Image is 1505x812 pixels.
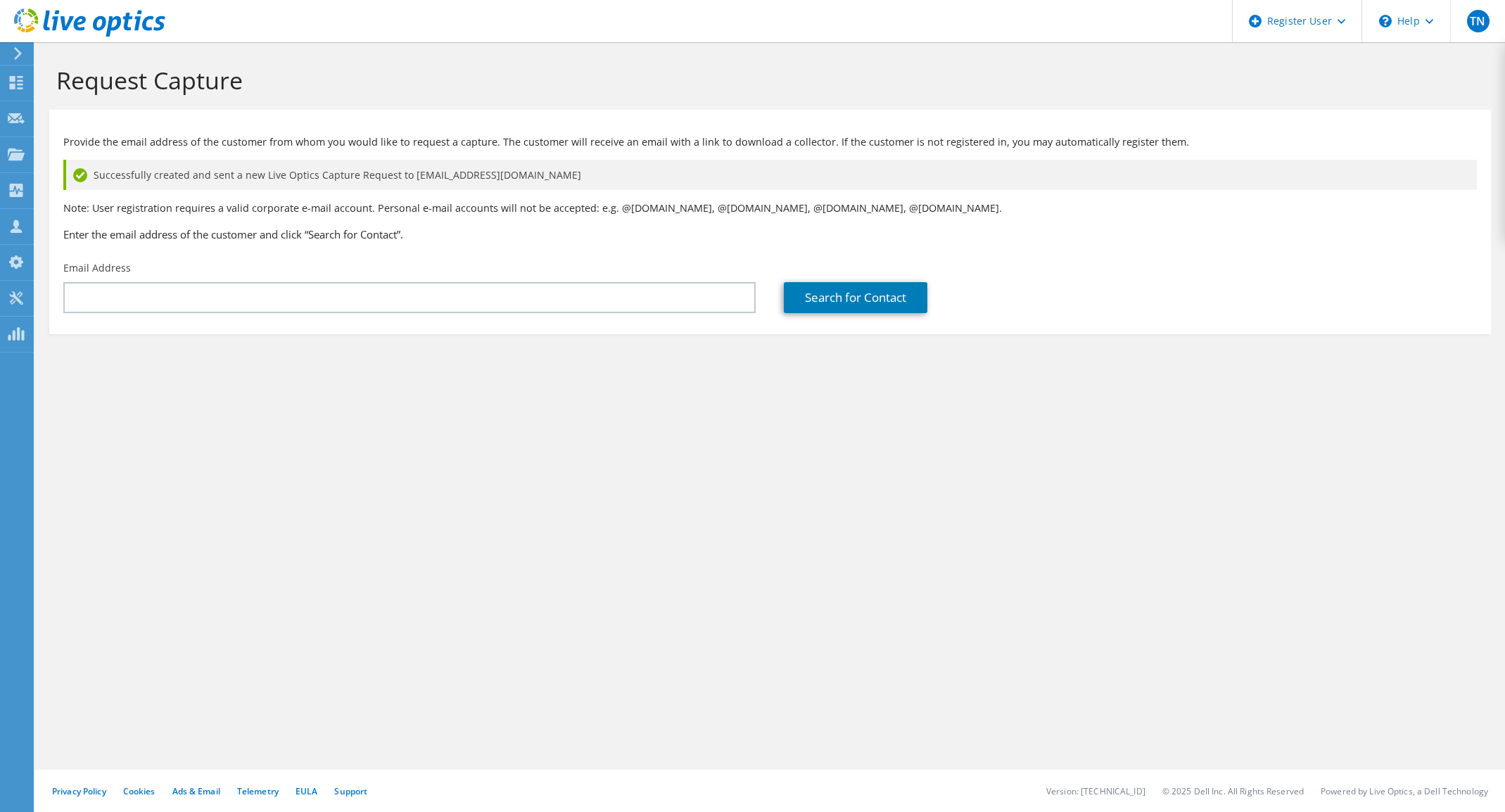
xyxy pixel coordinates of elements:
[1162,785,1304,797] li: © 2025 Dell Inc. All Rights Reserved
[296,785,317,797] a: EULA
[63,201,1477,216] p: Note: User registration requires a valid corporate e-mail account. Personal e-mail accounts will ...
[94,167,581,183] span: Successfully created and sent a new Live Optics Capture Request to [EMAIL_ADDRESS][DOMAIN_NAME]
[172,785,220,797] a: Ads & Email
[63,261,131,275] label: Email Address
[1046,785,1145,797] li: Version: [TECHNICAL_ID]
[1467,10,1490,32] span: TN
[1321,785,1488,797] li: Powered by Live Optics, a Dell Technology
[334,785,367,797] a: Support
[784,282,927,313] a: Search for Contact
[237,785,279,797] a: Telemetry
[63,134,1477,150] p: Provide the email address of the customer from whom you would like to request a capture. The cust...
[1379,15,1392,27] svg: \n
[52,785,106,797] a: Privacy Policy
[56,65,1477,95] h1: Request Capture
[63,227,1477,242] h3: Enter the email address of the customer and click “Search for Contact”.
[123,785,155,797] a: Cookies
